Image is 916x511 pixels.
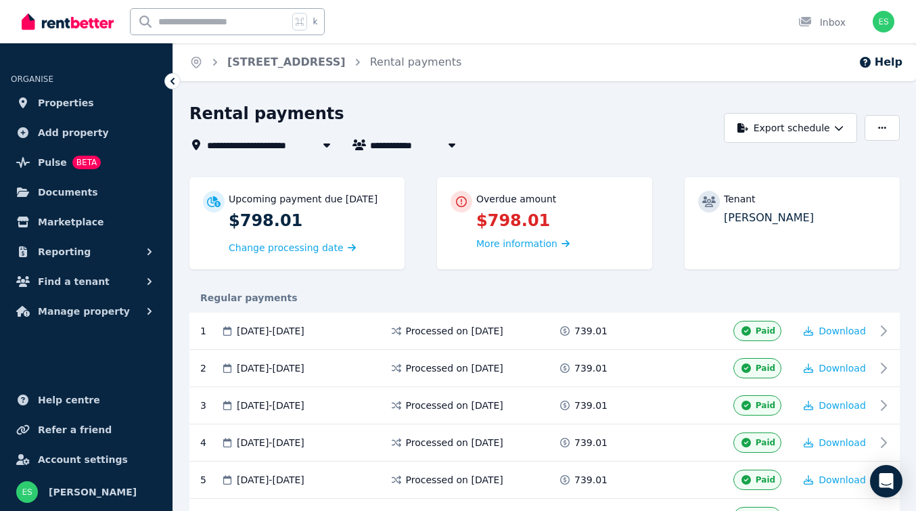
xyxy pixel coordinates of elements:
span: 739.01 [574,473,608,487]
span: Reporting [38,244,91,260]
a: Refer a friend [11,416,162,443]
div: 3 [200,395,221,416]
span: [DATE] - [DATE] [237,436,304,449]
span: Download [819,437,866,448]
nav: Breadcrumb [173,43,478,81]
button: Manage property [11,298,162,325]
a: Add property [11,119,162,146]
div: 5 [200,470,221,490]
div: 2 [200,358,221,378]
a: Marketplace [11,208,162,236]
p: [PERSON_NAME] [724,210,886,226]
span: Paid [756,400,775,411]
span: [DATE] - [DATE] [237,361,304,375]
span: Download [819,474,866,485]
span: [DATE] - [DATE] [237,324,304,338]
p: $798.01 [476,210,639,231]
span: Marketplace [38,214,104,230]
span: Processed on [DATE] [406,436,503,449]
span: Refer a friend [38,422,112,438]
span: ORGANISE [11,74,53,84]
span: Properties [38,95,94,111]
span: More information [476,238,557,249]
div: 4 [200,432,221,453]
button: Download [804,324,866,338]
span: [DATE] - [DATE] [237,399,304,412]
span: 739.01 [574,399,608,412]
span: Processed on [DATE] [406,473,503,487]
div: Open Intercom Messenger [870,465,902,497]
span: Paid [756,363,775,374]
a: Change processing date [229,241,356,254]
a: Rental payments [370,55,462,68]
span: Paid [756,437,775,448]
span: Help centre [38,392,100,408]
div: Inbox [798,16,846,29]
span: 739.01 [574,361,608,375]
span: BETA [72,156,101,169]
span: Documents [38,184,98,200]
span: Processed on [DATE] [406,399,503,412]
p: Tenant [724,192,756,206]
span: Change processing date [229,241,344,254]
span: Processed on [DATE] [406,361,503,375]
span: Download [819,363,866,374]
span: Find a tenant [38,273,110,290]
span: Processed on [DATE] [406,324,503,338]
img: Elena Schlyder [16,481,38,503]
a: Documents [11,179,162,206]
span: Manage property [38,303,130,319]
img: RentBetter [22,12,114,32]
button: Download [804,399,866,412]
button: Reporting [11,238,162,265]
span: 739.01 [574,324,608,338]
button: Help [858,54,902,70]
button: Find a tenant [11,268,162,295]
span: k [313,16,317,27]
p: Overdue amount [476,192,556,206]
div: 1 [200,321,221,341]
div: Regular payments [189,291,900,305]
p: $798.01 [229,210,391,231]
span: [DATE] - [DATE] [237,473,304,487]
a: Account settings [11,446,162,473]
a: Properties [11,89,162,116]
button: Download [804,473,866,487]
span: Account settings [38,451,128,468]
button: Download [804,361,866,375]
span: Download [819,400,866,411]
a: PulseBETA [11,149,162,176]
span: Paid [756,326,775,336]
span: [PERSON_NAME] [49,484,137,500]
p: Upcoming payment due [DATE] [229,192,377,206]
button: Export schedule [724,113,857,143]
span: 739.01 [574,436,608,449]
img: Elena Schlyder [873,11,894,32]
h1: Rental payments [189,103,344,125]
button: Download [804,436,866,449]
span: Download [819,326,866,336]
span: Paid [756,474,775,485]
span: Pulse [38,154,67,171]
a: [STREET_ADDRESS] [227,55,346,68]
span: Add property [38,125,109,141]
a: Help centre [11,386,162,414]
